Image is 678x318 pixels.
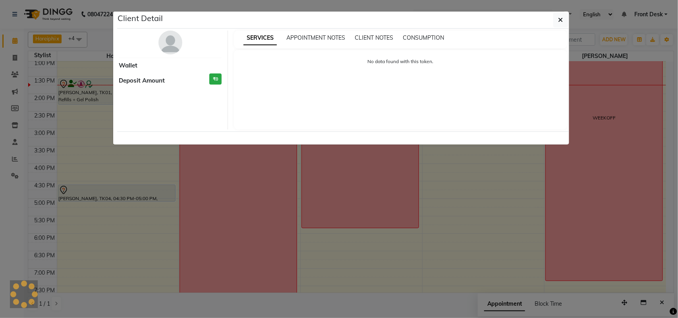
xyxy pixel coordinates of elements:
[243,31,277,45] span: SERVICES
[242,58,559,65] p: No data found with this token.
[403,34,444,41] span: CONSUMPTION
[158,31,182,54] img: avatar
[118,12,163,24] h5: Client Detail
[119,61,138,70] span: Wallet
[119,76,165,85] span: Deposit Amount
[355,34,393,41] span: CLIENT NOTES
[209,73,222,85] h3: ₹0
[286,34,345,41] span: APPOINTMENT NOTES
